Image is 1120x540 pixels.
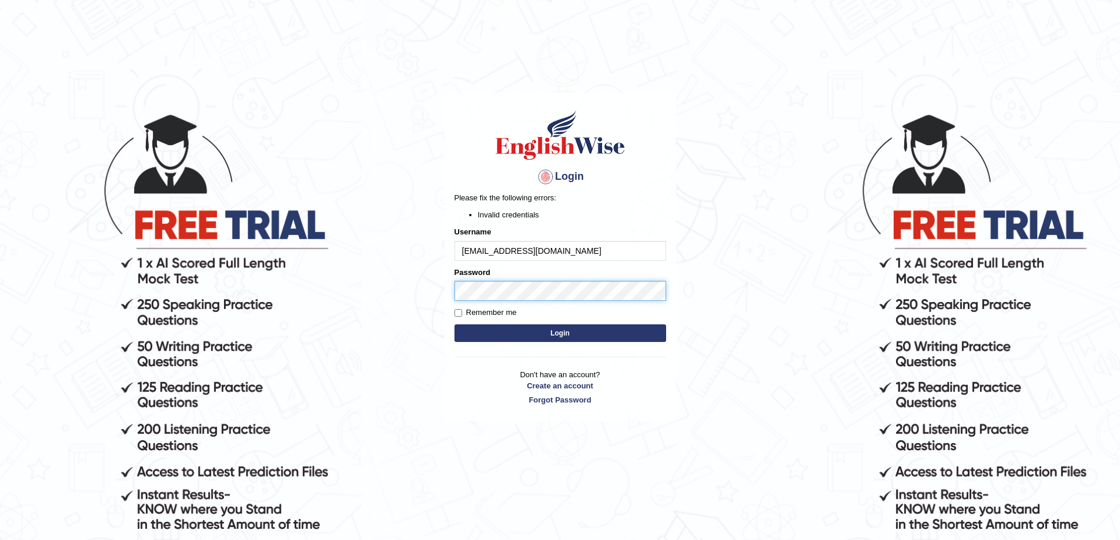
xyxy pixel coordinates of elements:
a: Create an account [454,380,666,391]
li: Invalid credentials [478,209,666,220]
p: Don't have an account? [454,369,666,405]
input: Remember me [454,309,462,317]
img: Logo of English Wise sign in for intelligent practice with AI [493,109,627,162]
h4: Login [454,167,666,186]
a: Forgot Password [454,394,666,405]
label: Remember me [454,307,517,318]
p: Please fix the following errors: [454,192,666,203]
label: Password [454,267,490,278]
button: Login [454,324,666,342]
label: Username [454,226,492,237]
